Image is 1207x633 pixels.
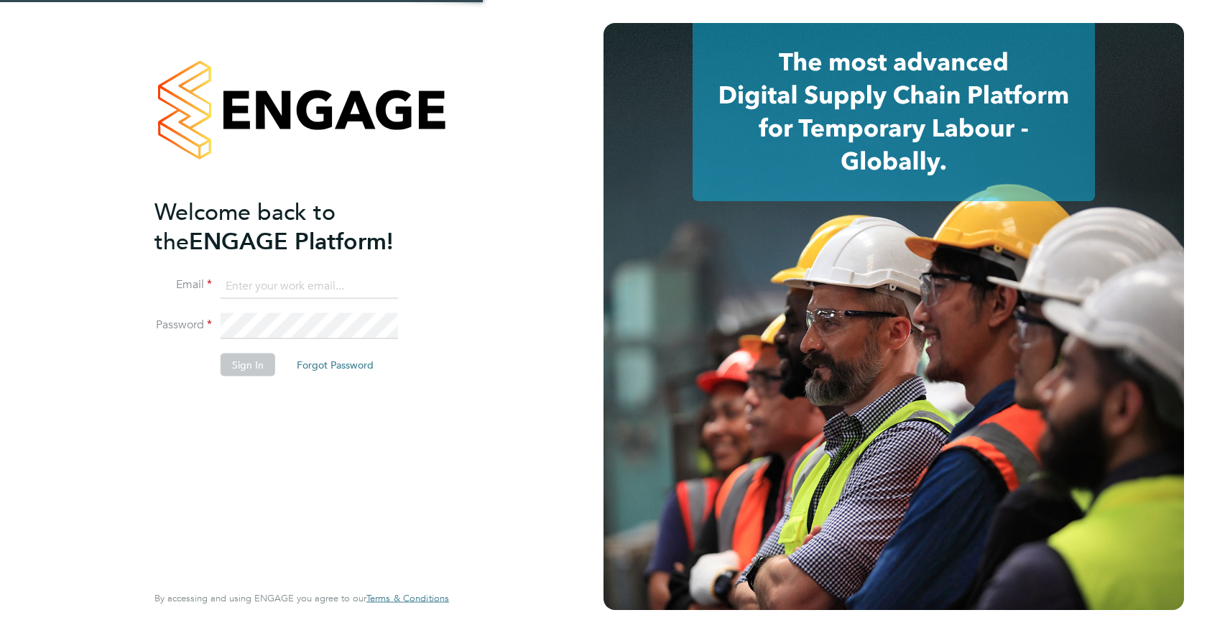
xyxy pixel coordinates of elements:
[366,592,449,604] span: Terms & Conditions
[154,592,449,604] span: By accessing and using ENGAGE you agree to our
[285,354,385,376] button: Forgot Password
[221,354,275,376] button: Sign In
[154,318,212,333] label: Password
[221,273,398,299] input: Enter your work email...
[154,277,212,292] label: Email
[154,197,435,256] h2: ENGAGE Platform!
[154,198,336,255] span: Welcome back to the
[366,593,449,604] a: Terms & Conditions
